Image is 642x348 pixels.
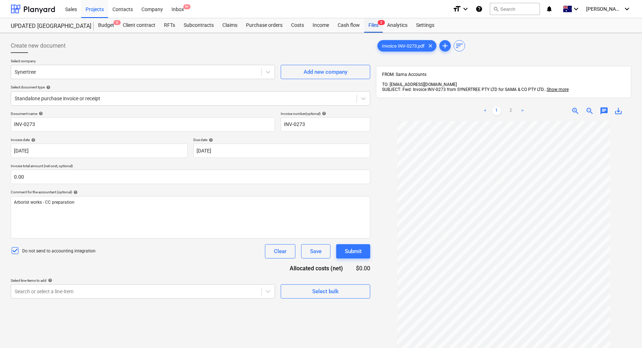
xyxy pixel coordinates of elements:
[382,72,426,77] span: FROM: Sama Accounts
[453,5,461,13] i: format_size
[518,107,527,115] a: Next page
[492,107,501,115] a: Page 1 is your current page
[441,42,449,50] span: add
[37,111,43,116] span: help
[304,67,347,77] div: Add new company
[11,117,275,132] input: Document name
[281,117,370,132] input: Invoice number
[281,65,370,79] button: Add new company
[461,5,470,13] i: keyboard_arrow_down
[507,107,515,115] a: Page 2
[345,247,362,256] div: Submit
[119,18,160,33] a: Client contract
[382,87,544,92] span: SUBJECT: Fwd: Invoice INV-0273 from SYNERTREE PTY LTD for SAMA & CO PTY LTD
[11,42,66,50] span: Create new document
[11,144,188,158] input: Invoice date not specified
[11,137,188,142] div: Invoice date
[426,42,435,50] span: clear
[274,247,286,256] div: Clear
[455,42,464,50] span: sort
[14,200,74,205] span: Arborist works - CC preparation
[265,244,295,258] button: Clear
[114,20,121,25] span: 3
[310,247,322,256] div: Save
[382,82,457,87] span: TO: [EMAIL_ADDRESS][DOMAIN_NAME]
[11,111,275,116] div: Document name
[72,190,78,194] span: help
[377,40,436,52] div: Invoice INV-0273.pdf
[623,5,631,13] i: keyboard_arrow_down
[600,107,608,115] span: chat
[11,164,370,170] p: Invoice total amount (net cost, optional)
[312,287,339,296] div: Select bulk
[364,18,383,33] a: Files3
[354,264,370,272] div: $0.00
[218,18,242,33] a: Claims
[160,18,179,33] a: RFTs
[301,244,330,258] button: Save
[11,190,370,194] div: Comment for the accountant (optional)
[207,138,213,142] span: help
[11,59,275,65] p: Select company
[11,85,370,90] div: Select document type
[493,6,499,12] span: search
[481,107,489,115] a: Previous page
[287,18,308,33] a: Costs
[45,85,50,90] span: help
[30,138,35,142] span: help
[378,20,385,25] span: 3
[571,107,580,115] span: zoom_in
[22,248,96,254] p: Do not send to accounting integration
[336,244,370,258] button: Submit
[412,18,439,33] a: Settings
[277,264,354,272] div: Allocated costs (net)
[242,18,287,33] a: Purchase orders
[11,278,275,283] div: Select line-items to add
[378,43,429,49] span: Invoice INV-0273.pdf
[333,18,364,33] a: Cash flow
[193,137,370,142] div: Due date
[546,5,553,13] i: notifications
[320,111,326,116] span: help
[11,170,370,184] input: Invoice total amount (net cost, optional)
[281,284,370,299] button: Select bulk
[586,6,622,12] span: [PERSON_NAME]
[476,5,483,13] i: Knowledge base
[47,278,52,282] span: help
[614,107,623,115] span: save_alt
[94,18,119,33] div: Budget
[183,4,190,9] span: 9+
[281,111,370,116] div: Invoice number (optional)
[364,18,383,33] div: Files
[490,3,540,15] button: Search
[308,18,333,33] a: Income
[193,144,370,158] input: Due date not specified
[572,5,580,13] i: keyboard_arrow_down
[547,87,569,92] span: Show more
[179,18,218,33] a: Subcontracts
[11,23,85,30] div: UPDATED [GEOGRAPHIC_DATA]
[585,107,594,115] span: zoom_out
[383,18,412,33] a: Analytics
[544,87,569,92] span: ...
[94,18,119,33] a: Budget3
